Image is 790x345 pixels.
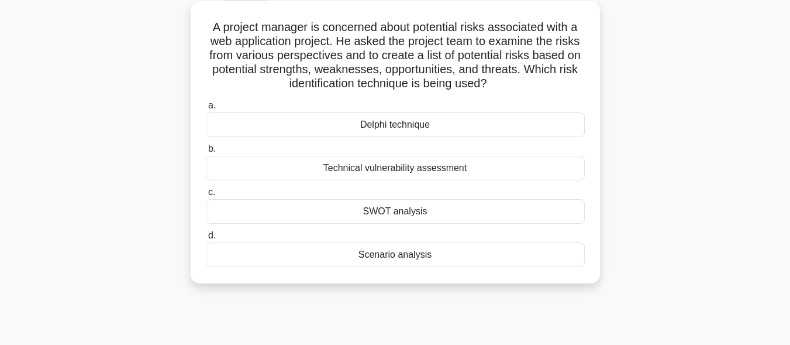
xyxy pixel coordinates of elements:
span: d. [208,230,216,240]
span: b. [208,144,216,153]
span: a. [208,100,216,110]
span: c. [208,187,215,197]
div: Technical vulnerability assessment [206,156,585,180]
div: Scenario analysis [206,242,585,267]
div: SWOT analysis [206,199,585,224]
div: Delphi technique [206,112,585,137]
h5: A project manager is concerned about potential risks associated with a web application project. H... [205,20,586,91]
